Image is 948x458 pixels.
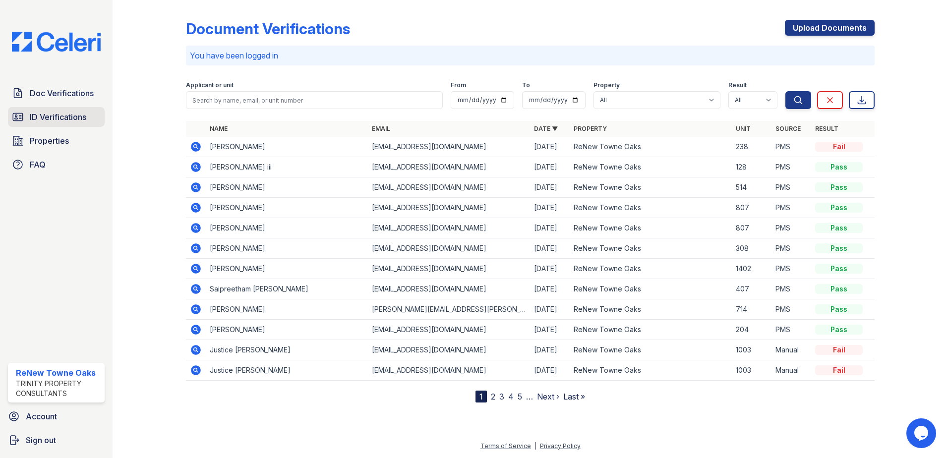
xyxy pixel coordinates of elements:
div: Pass [815,243,863,253]
div: Trinity Property Consultants [16,379,101,399]
div: Document Verifications [186,20,350,38]
td: 128 [732,157,771,177]
td: 807 [732,218,771,238]
td: [EMAIL_ADDRESS][DOMAIN_NAME] [368,360,530,381]
a: Terms of Service [480,442,531,450]
a: Property [574,125,607,132]
div: Pass [815,203,863,213]
td: [PERSON_NAME][EMAIL_ADDRESS][PERSON_NAME][DOMAIN_NAME] [368,299,530,320]
label: Property [593,81,620,89]
td: ReNew Towne Oaks [570,279,732,299]
td: Manual [771,340,811,360]
span: ID Verifications [30,111,86,123]
td: Justice [PERSON_NAME] [206,340,368,360]
a: 4 [508,392,514,401]
input: Search by name, email, or unit number [186,91,443,109]
a: Sign out [4,430,109,450]
label: Applicant or unit [186,81,234,89]
a: FAQ [8,155,105,174]
td: [PERSON_NAME] [206,177,368,198]
img: CE_Logo_Blue-a8612792a0a2168367f1c8372b55b34899dd931a85d93a1a3d3e32e68fde9ad4.png [4,32,109,52]
a: 3 [499,392,504,401]
td: 714 [732,299,771,320]
td: [EMAIL_ADDRESS][DOMAIN_NAME] [368,218,530,238]
a: Email [372,125,390,132]
a: Source [775,125,801,132]
p: You have been logged in [190,50,871,61]
div: Fail [815,345,863,355]
span: Properties [30,135,69,147]
a: Result [815,125,838,132]
span: FAQ [30,159,46,171]
span: Account [26,410,57,422]
a: Properties [8,131,105,151]
div: Pass [815,304,863,314]
label: To [522,81,530,89]
td: [PERSON_NAME] [206,218,368,238]
td: Saipreetham [PERSON_NAME] [206,279,368,299]
td: ReNew Towne Oaks [570,259,732,279]
td: [DATE] [530,238,570,259]
a: ID Verifications [8,107,105,127]
td: [DATE] [530,259,570,279]
td: [EMAIL_ADDRESS][DOMAIN_NAME] [368,238,530,259]
td: PMS [771,177,811,198]
td: PMS [771,259,811,279]
td: 1003 [732,340,771,360]
td: ReNew Towne Oaks [570,340,732,360]
span: Doc Verifications [30,87,94,99]
a: Last » [563,392,585,401]
td: [DATE] [530,299,570,320]
div: Pass [815,182,863,192]
td: PMS [771,198,811,218]
td: [EMAIL_ADDRESS][DOMAIN_NAME] [368,279,530,299]
a: Unit [736,125,751,132]
div: Pass [815,264,863,274]
td: 1402 [732,259,771,279]
a: Doc Verifications [8,83,105,103]
td: [DATE] [530,157,570,177]
div: Pass [815,325,863,335]
td: 204 [732,320,771,340]
a: Upload Documents [785,20,875,36]
td: ReNew Towne Oaks [570,238,732,259]
div: ReNew Towne Oaks [16,367,101,379]
td: [EMAIL_ADDRESS][DOMAIN_NAME] [368,340,530,360]
td: PMS [771,279,811,299]
td: PMS [771,320,811,340]
td: [DATE] [530,360,570,381]
td: [DATE] [530,218,570,238]
a: 5 [518,392,522,401]
td: ReNew Towne Oaks [570,157,732,177]
td: [PERSON_NAME] [206,198,368,218]
a: 2 [491,392,495,401]
a: Name [210,125,228,132]
td: ReNew Towne Oaks [570,320,732,340]
label: Result [728,81,747,89]
div: Fail [815,365,863,375]
div: 1 [475,391,487,402]
span: Sign out [26,434,56,446]
td: [PERSON_NAME] [206,259,368,279]
td: [DATE] [530,137,570,157]
td: PMS [771,137,811,157]
td: [DATE] [530,198,570,218]
td: Manual [771,360,811,381]
div: Fail [815,142,863,152]
td: 807 [732,198,771,218]
div: | [534,442,536,450]
div: Pass [815,162,863,172]
iframe: chat widget [906,418,938,448]
td: ReNew Towne Oaks [570,218,732,238]
div: Pass [815,223,863,233]
td: [EMAIL_ADDRESS][DOMAIN_NAME] [368,177,530,198]
span: … [526,391,533,402]
td: ReNew Towne Oaks [570,198,732,218]
a: Date ▼ [534,125,558,132]
td: ReNew Towne Oaks [570,360,732,381]
a: Privacy Policy [540,442,581,450]
td: PMS [771,299,811,320]
td: [EMAIL_ADDRESS][DOMAIN_NAME] [368,320,530,340]
td: [DATE] [530,177,570,198]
